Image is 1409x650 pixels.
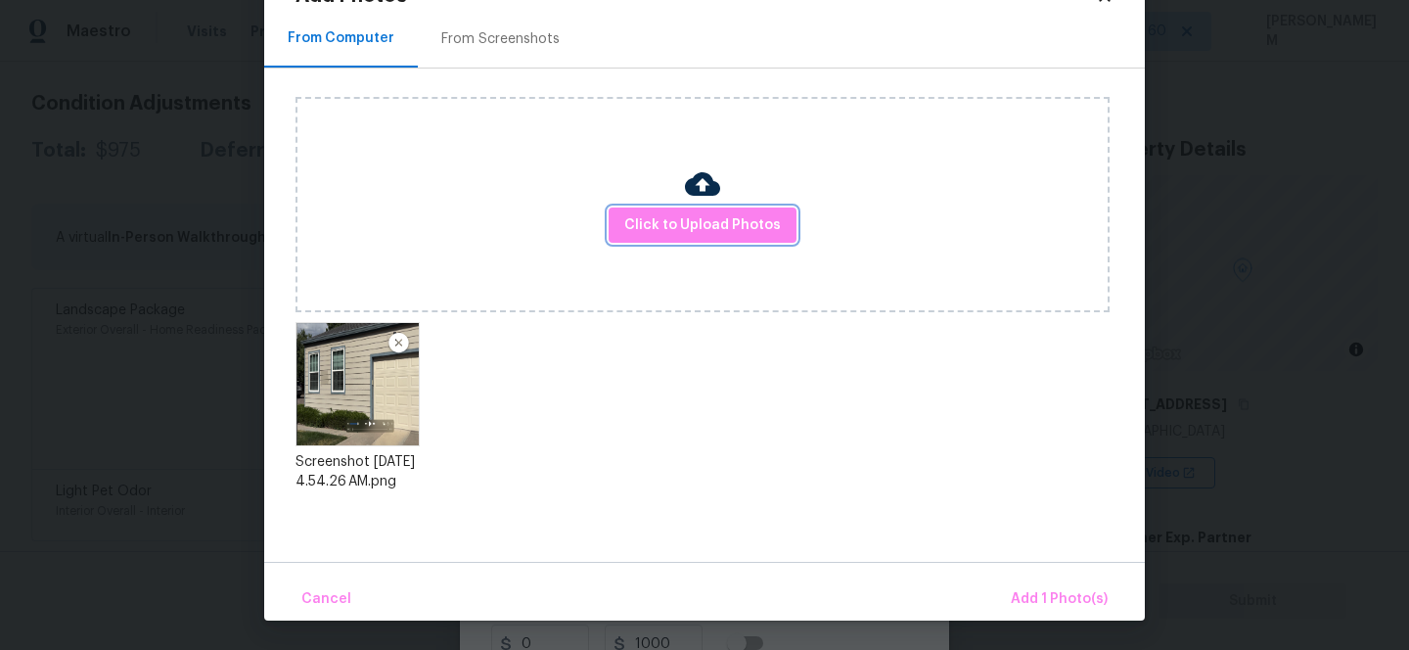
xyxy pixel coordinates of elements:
img: Cloud Upload Icon [685,166,720,202]
div: From Computer [288,28,394,48]
button: Click to Upload Photos [609,208,796,244]
button: Cancel [294,579,359,621]
span: Cancel [301,587,351,612]
div: From Screenshots [441,29,560,49]
button: Add 1 Photo(s) [1003,579,1115,621]
div: Screenshot [DATE] 4.54.26 AM.png [295,452,420,491]
span: Click to Upload Photos [624,213,781,238]
span: Add 1 Photo(s) [1011,587,1108,612]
